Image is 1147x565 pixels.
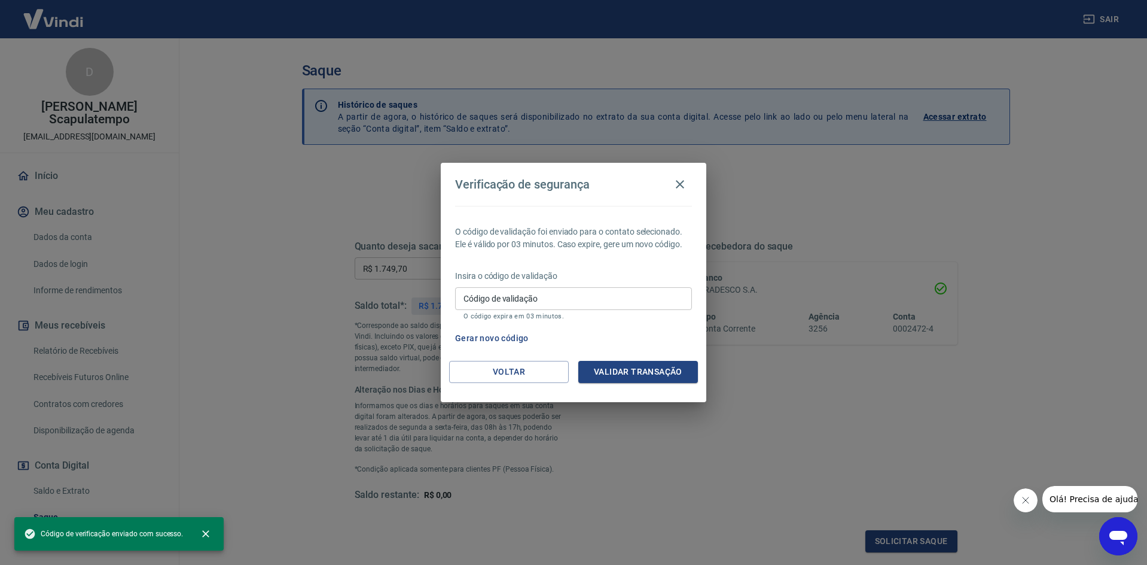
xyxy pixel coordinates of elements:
button: Voltar [449,361,569,383]
span: Olá! Precisa de ajuda? [7,8,100,18]
p: O código de validação foi enviado para o contato selecionado. Ele é válido por 03 minutos. Caso e... [455,226,692,251]
button: close [193,521,219,547]
span: Código de verificação enviado com sucesso. [24,528,183,540]
iframe: Botão para abrir a janela de mensagens [1099,517,1137,555]
p: Insira o código de validação [455,270,692,282]
iframe: Fechar mensagem [1014,488,1038,512]
h4: Verificação de segurança [455,177,590,192]
button: Validar transação [578,361,698,383]
button: Gerar novo código [450,327,533,350]
p: O código expira em 03 minutos. [463,312,684,320]
iframe: Mensagem da empresa [1042,486,1137,512]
